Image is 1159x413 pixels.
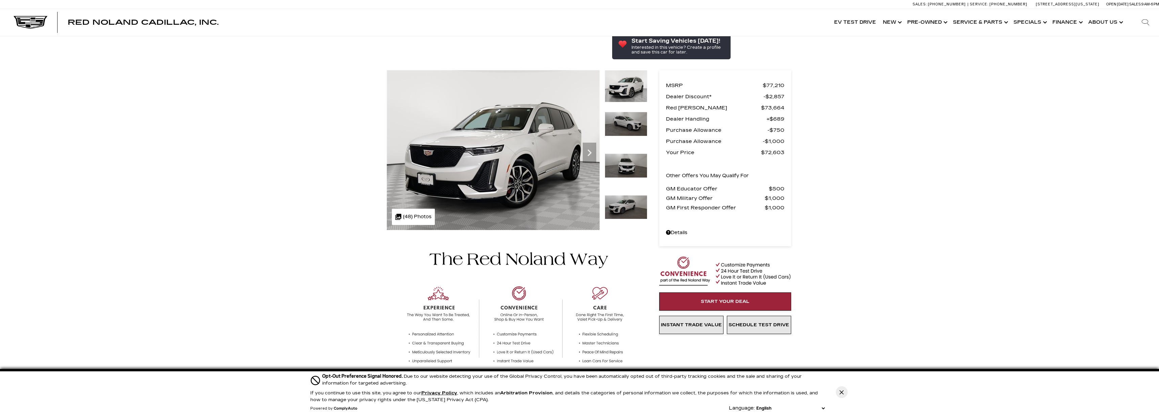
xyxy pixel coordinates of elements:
img: Cadillac Dark Logo with Cadillac White Text [14,16,47,29]
span: Service: [970,2,988,6]
strong: Arbitration Provision [500,390,553,396]
span: Opt-Out Preference Signal Honored . [322,373,404,379]
span: $1,000 [765,193,784,203]
a: Red Noland Cadillac, Inc. [68,19,219,26]
span: $1,000 [765,203,784,212]
p: If you continue to use this site, you agree to our , which includes an , and details the categori... [310,390,818,402]
a: Start Your Deal [659,292,791,311]
a: About Us [1085,9,1125,36]
span: Red Noland Cadillac, Inc. [68,18,219,26]
a: Service: [PHONE_NUMBER] [967,2,1029,6]
div: Language: [729,406,755,411]
span: $1,000 [763,137,784,146]
a: Finance [1049,9,1085,36]
span: $73,664 [761,103,784,112]
span: Dealer Handling [666,114,766,124]
span: Instant Trade Value [661,322,722,328]
span: $2,857 [763,92,784,101]
a: Dealer Discount* $2,857 [666,92,784,101]
a: Dealer Handling $689 [666,114,784,124]
div: Due to our website detecting your use of the Global Privacy Control, you have been automatically ... [322,373,826,387]
span: $689 [766,114,784,124]
span: [PHONE_NUMBER] [989,2,1027,6]
a: Details [666,228,784,238]
span: Purchase Allowance [666,137,763,146]
select: Language Select [755,405,826,412]
span: Your Price [666,148,761,157]
span: $500 [769,184,784,193]
a: Schedule Test Drive [727,316,791,334]
button: Close Button [836,386,848,398]
a: Service & Parts [950,9,1010,36]
div: Next [583,143,596,163]
span: Sales: [1129,2,1141,6]
span: [PHONE_NUMBER] [928,2,966,6]
img: New 2025 Crystal White Tricoat Cadillac Sport image 1 [605,70,647,102]
a: Sales: [PHONE_NUMBER] [913,2,967,6]
img: New 2025 Crystal White Tricoat Cadillac Sport image 1 [387,70,600,230]
a: New [879,9,904,36]
span: MSRP [666,81,763,90]
a: Instant Trade Value [659,316,723,334]
a: Pre-Owned [904,9,950,36]
span: $72,603 [761,148,784,157]
span: Purchase Allowance [666,125,767,135]
a: Purchase Allowance $750 [666,125,784,135]
span: Start Your Deal [701,299,750,304]
a: GM First Responder Offer $1,000 [666,203,784,212]
a: Your Price $72,603 [666,148,784,157]
span: Dealer Discount* [666,92,763,101]
span: 9 AM-6 PM [1141,2,1159,6]
a: Privacy Policy [421,390,457,396]
span: Red [PERSON_NAME] [666,103,761,112]
a: GM Military Offer $1,000 [666,193,784,203]
a: MSRP $77,210 [666,81,784,90]
span: $77,210 [763,81,784,90]
a: EV Test Drive [831,9,879,36]
span: $750 [767,125,784,135]
p: Other Offers You May Qualify For [666,171,749,181]
a: GM Educator Offer $500 [666,184,784,193]
span: Sales: [913,2,927,6]
img: New 2025 Crystal White Tricoat Cadillac Sport image 2 [605,112,647,136]
span: GM Military Offer [666,193,765,203]
a: Purchase Allowance $1,000 [666,137,784,146]
span: GM Educator Offer [666,184,769,193]
a: [STREET_ADDRESS][US_STATE] [1036,2,1099,6]
span: GM First Responder Offer [666,203,765,212]
a: Specials [1010,9,1049,36]
div: (48) Photos [392,209,435,225]
span: Open [DATE] [1106,2,1129,6]
span: Schedule Test Drive [729,322,789,328]
img: New 2025 Crystal White Tricoat Cadillac Sport image 3 [605,153,647,178]
div: Powered by [310,407,357,411]
a: ComplyAuto [334,407,357,411]
img: New 2025 Crystal White Tricoat Cadillac Sport image 4 [605,195,647,220]
a: Red [PERSON_NAME] $73,664 [666,103,784,112]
